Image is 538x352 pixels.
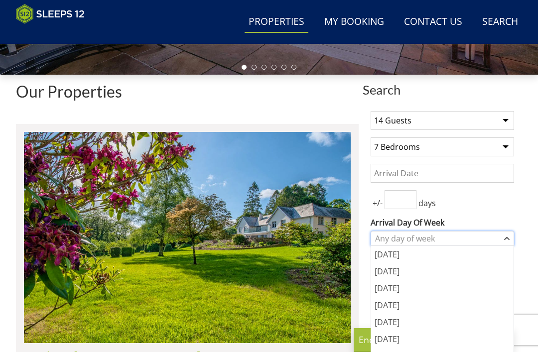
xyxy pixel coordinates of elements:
[371,263,514,280] div: [DATE]
[363,83,522,97] span: Search
[16,4,85,24] img: Sleeps 12
[371,297,514,314] div: [DATE]
[373,233,502,244] div: Any day of week
[320,11,388,33] a: My Booking
[371,246,514,263] div: [DATE]
[11,30,116,38] iframe: Customer reviews powered by Trustpilot
[371,280,514,297] div: [DATE]
[16,83,359,100] h1: Our Properties
[245,11,308,33] a: Properties
[416,197,438,209] span: days
[24,132,351,343] img: duxhams-somerset-holiday-accomodation-sleeps-12.original.jpg
[371,314,514,331] div: [DATE]
[371,217,514,229] label: Arrival Day Of Week
[400,11,466,33] a: Contact Us
[371,164,514,183] input: Arrival Date
[371,197,385,209] span: +/-
[359,333,508,346] p: Enquire Now
[478,11,522,33] a: Search
[371,231,514,246] div: Combobox
[371,331,514,348] div: [DATE]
